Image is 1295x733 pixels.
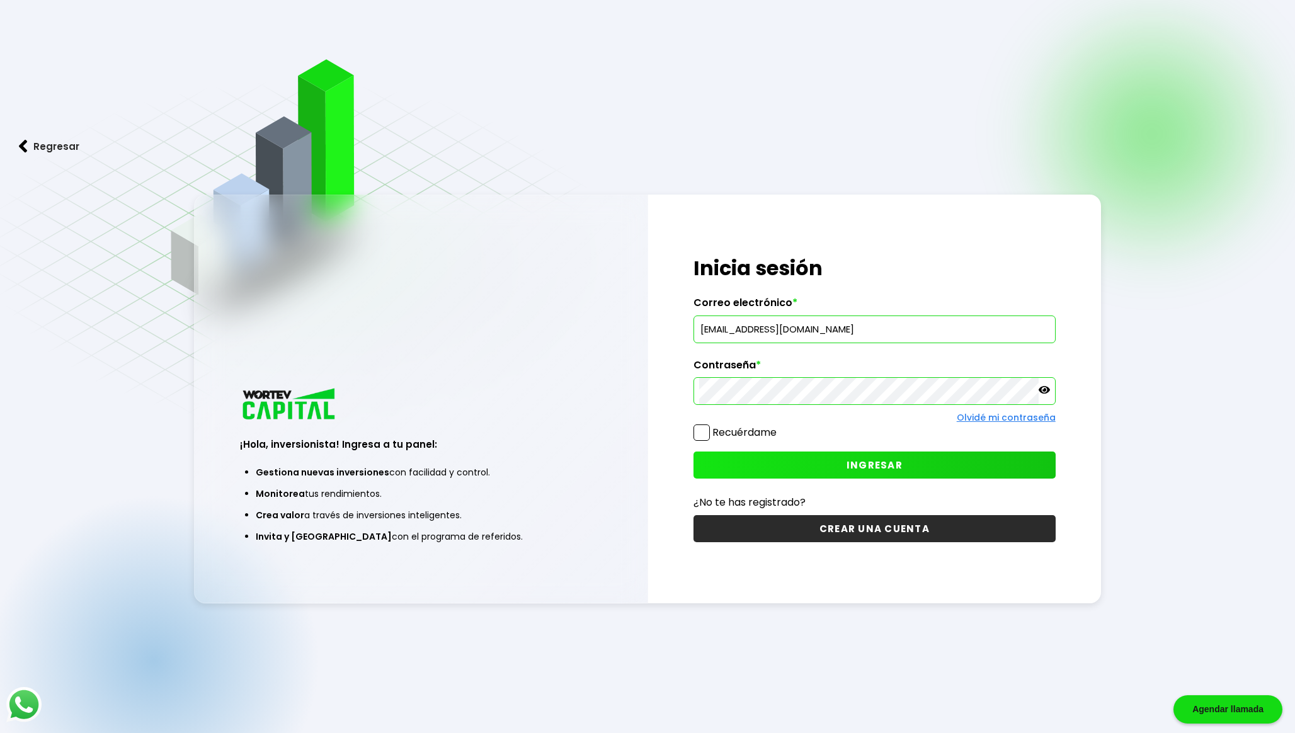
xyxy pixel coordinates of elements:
[957,411,1056,424] a: Olvidé mi contraseña
[6,687,42,722] img: logos_whatsapp-icon.242b2217.svg
[256,504,586,526] li: a través de inversiones inteligentes.
[240,437,602,452] h3: ¡Hola, inversionista! Ingresa a tu panel:
[19,140,28,153] img: flecha izquierda
[693,515,1056,542] button: CREAR UNA CUENTA
[693,297,1056,315] label: Correo electrónico
[240,387,339,424] img: logo_wortev_capital
[256,530,392,543] span: Invita y [GEOGRAPHIC_DATA]
[256,509,304,521] span: Crea valor
[256,483,586,504] li: tus rendimientos.
[256,526,586,547] li: con el programa de referidos.
[693,359,1056,378] label: Contraseña
[847,458,903,472] span: INGRESAR
[256,487,305,500] span: Monitorea
[256,462,586,483] li: con facilidad y control.
[693,494,1056,542] a: ¿No te has registrado?CREAR UNA CUENTA
[256,466,389,479] span: Gestiona nuevas inversiones
[693,253,1056,283] h1: Inicia sesión
[712,425,777,440] label: Recuérdame
[1173,695,1282,724] div: Agendar llamada
[699,316,1050,343] input: hola@wortev.capital
[693,494,1056,510] p: ¿No te has registrado?
[693,452,1056,479] button: INGRESAR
